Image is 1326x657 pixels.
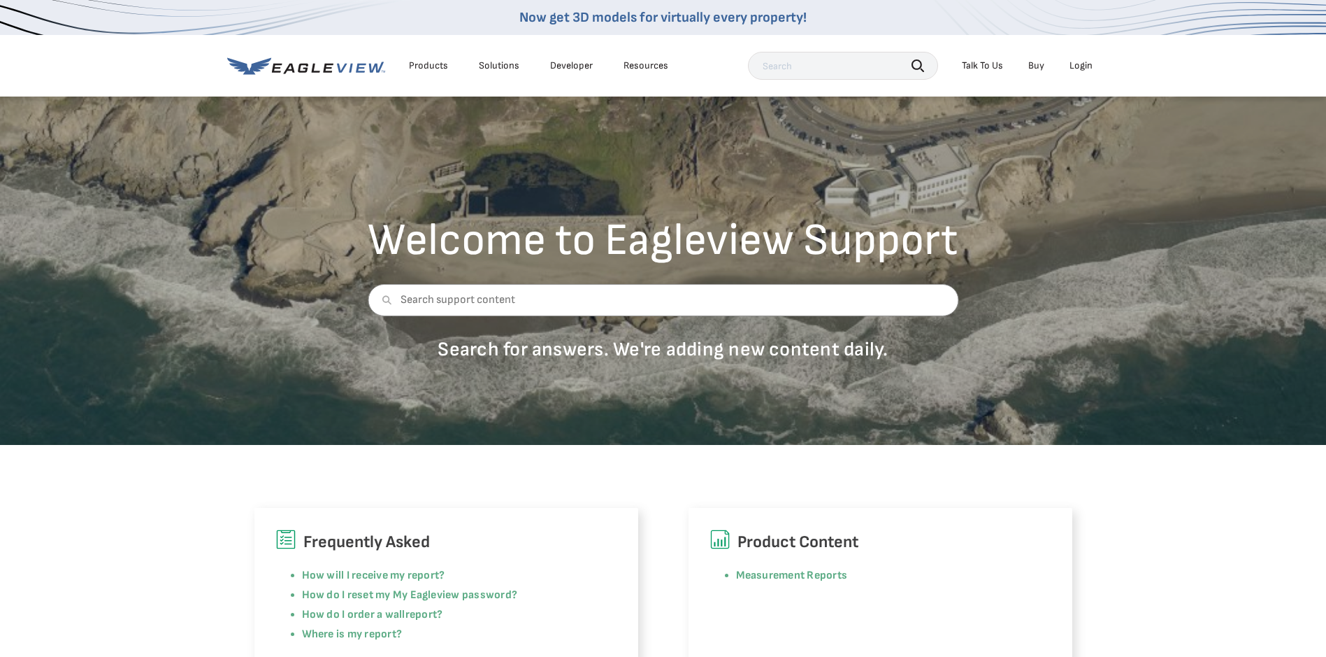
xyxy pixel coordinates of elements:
a: Measurement Reports [736,569,848,582]
a: Buy [1028,59,1044,72]
a: report [405,608,437,621]
h2: Welcome to Eagleview Support [368,218,958,263]
a: How do I reset my My Eagleview password? [302,588,518,602]
input: Search [748,52,938,80]
a: ? [437,608,442,621]
div: Solutions [479,59,519,72]
a: Developer [550,59,593,72]
h6: Frequently Asked [275,529,617,556]
p: Search for answers. We're adding new content daily. [368,337,958,362]
h6: Product Content [709,529,1051,556]
a: How do I order a wall [302,608,405,621]
a: How will I receive my report? [302,569,445,582]
div: Talk To Us [962,59,1003,72]
div: Resources [624,59,668,72]
div: Products [409,59,448,72]
div: Login [1069,59,1093,72]
a: Where is my report? [302,628,403,641]
input: Search support content [368,284,958,316]
a: Now get 3D models for virtually every property! [519,9,807,26]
